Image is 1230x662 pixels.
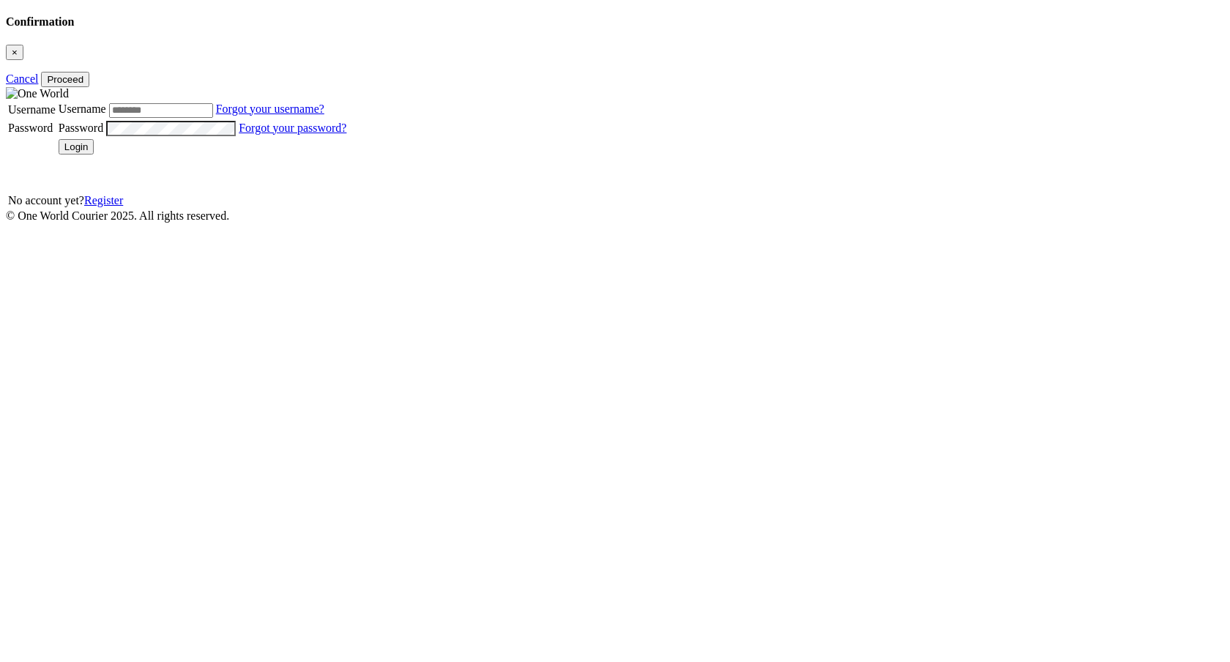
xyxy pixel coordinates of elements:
a: Forgot your username? [216,103,324,115]
span: © One World Courier 2025. All rights reserved. [6,209,229,222]
label: Username [8,103,56,116]
button: Proceed [41,72,89,87]
label: Password [8,122,53,134]
div: No account yet? [8,194,346,207]
a: Cancel [6,72,38,85]
label: Password [59,122,103,134]
img: One World [6,87,69,100]
a: Register [84,194,123,207]
a: Forgot your password? [239,122,346,134]
button: Close [6,45,23,60]
h4: Confirmation [6,15,1224,29]
label: Username [59,103,106,115]
button: Login [59,139,94,155]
